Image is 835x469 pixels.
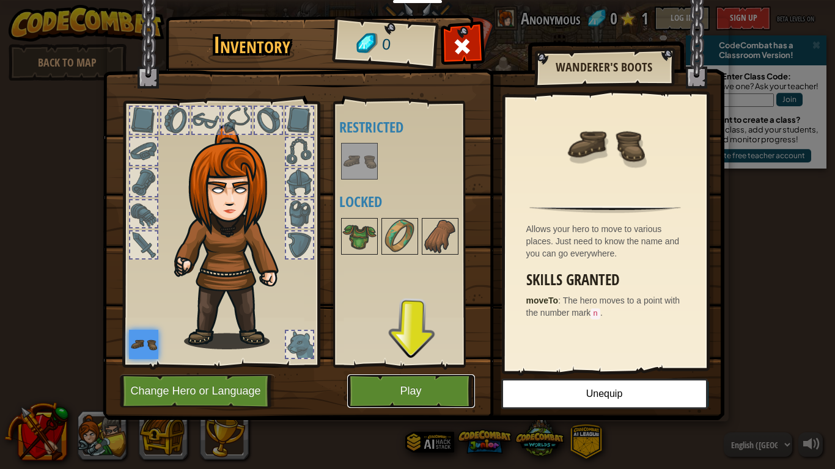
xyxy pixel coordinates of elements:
[120,374,275,408] button: Change Hero or Language
[339,194,484,209] h4: Locked
[526,296,559,305] strong: moveTo
[526,272,691,288] h3: Skills Granted
[526,223,691,260] div: Allows your hero to move to various places. Just need to know the name and you can go everywhere.
[423,219,457,253] img: portrait.png
[174,32,330,58] h1: Inventory
[529,206,680,213] img: hr.png
[526,296,680,318] span: The hero moves to a point with the number mark .
[546,60,661,74] h2: Wanderer's Boots
[129,330,158,359] img: portrait.png
[342,144,377,178] img: portrait.png
[339,119,484,135] h4: Restricted
[381,34,391,56] span: 0
[590,308,600,319] code: n
[558,296,563,305] span: :
[383,219,417,253] img: portrait.png
[565,105,645,184] img: portrait.png
[501,379,708,409] button: Unequip
[169,125,300,349] img: hair_f2.png
[342,219,377,253] img: portrait.png
[347,374,475,408] button: Play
